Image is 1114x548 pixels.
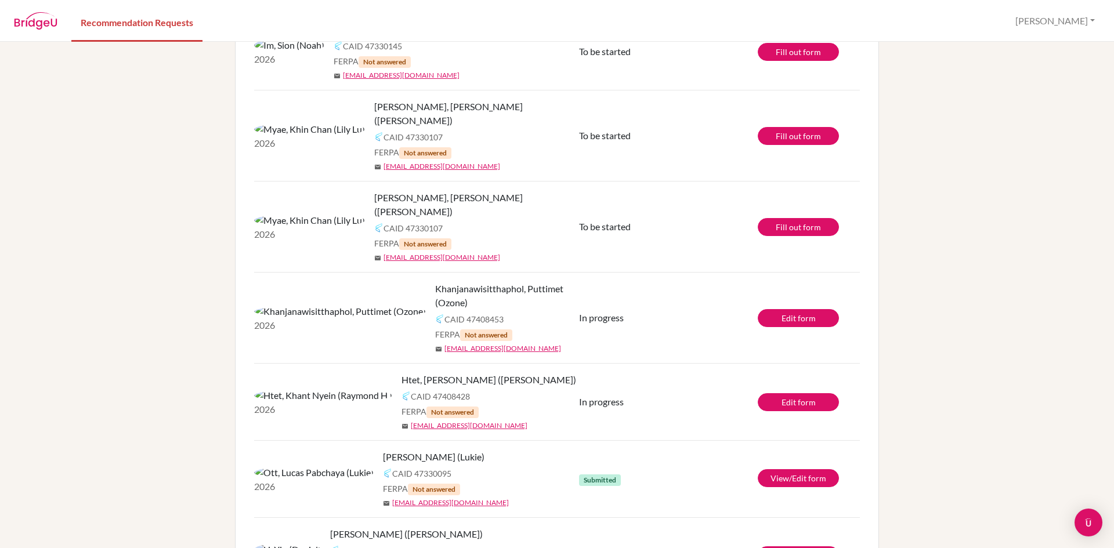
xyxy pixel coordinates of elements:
a: [EMAIL_ADDRESS][DOMAIN_NAME] [411,420,527,431]
span: [PERSON_NAME], [PERSON_NAME] ([PERSON_NAME]) [374,191,588,219]
a: Edit form [758,309,839,327]
a: Recommendation Requests [71,2,202,42]
a: [EMAIL_ADDRESS][DOMAIN_NAME] [392,498,509,508]
span: mail [383,500,390,507]
span: CAID 47408453 [444,313,504,325]
p: 2026 [254,480,374,493]
span: [PERSON_NAME], [PERSON_NAME] ([PERSON_NAME]) [374,100,588,128]
span: Not answered [408,484,460,495]
img: Common App logo [402,391,411,401]
p: 2026 [254,402,392,416]
p: 2026 [254,136,365,150]
span: Htet, [PERSON_NAME] ([PERSON_NAME]) [402,373,576,387]
img: Im, Sion (Noah) [254,38,324,52]
p: 2026 [254,318,426,332]
span: [PERSON_NAME] (Lukie) [383,450,484,464]
button: [PERSON_NAME] [1010,10,1100,32]
span: FERPA [334,55,411,68]
img: Common App logo [383,469,392,478]
span: Not answered [426,407,479,418]
span: CAID 47330107 [384,222,443,234]
span: FERPA [374,146,451,159]
span: FERPA [402,405,479,418]
span: FERPA [374,237,451,250]
a: Fill out form [758,43,839,61]
span: Not answered [399,238,451,250]
img: Common App logo [374,132,384,141]
span: mail [402,423,408,430]
a: Fill out form [758,127,839,145]
div: Open Intercom Messenger [1075,509,1102,536]
span: Submitted [579,474,621,486]
span: FERPA [435,328,512,341]
img: BridgeU logo [14,12,57,30]
span: mail [374,255,381,262]
img: Myae, Khin Chan (Lily Lu) [254,213,365,227]
a: [EMAIL_ADDRESS][DOMAIN_NAME] [343,70,460,81]
a: [EMAIL_ADDRESS][DOMAIN_NAME] [384,161,500,172]
span: To be started [579,46,631,57]
span: CAID 47330095 [392,467,451,480]
p: 2026 [254,227,365,241]
img: Htet, Khant Nyein (Raymond H.) [254,389,392,402]
span: [PERSON_NAME] ([PERSON_NAME]) [330,527,483,541]
span: CAID 47330145 [343,40,402,52]
span: mail [374,164,381,170]
span: mail [334,72,341,79]
img: Common App logo [435,314,444,324]
a: [EMAIL_ADDRESS][DOMAIN_NAME] [444,343,561,354]
span: To be started [579,130,631,141]
span: CAID 47330107 [384,131,443,143]
span: In progress [579,312,624,323]
span: To be started [579,221,631,232]
a: Edit form [758,393,839,411]
a: View/Edit form [758,469,839,487]
a: Fill out form [758,218,839,236]
span: CAID 47408428 [411,390,470,402]
p: 2026 [254,52,324,66]
img: Khanjanawisitthaphol, Puttimet (Ozone) [254,304,426,318]
img: Myae, Khin Chan (Lily Lu) [254,122,365,136]
span: Khanjanawisitthaphol, Puttimet (Ozone) [435,282,588,310]
a: [EMAIL_ADDRESS][DOMAIN_NAME] [384,252,500,263]
img: Ott, Lucas Pabchaya (Lukie) [254,466,374,480]
span: Not answered [460,329,512,341]
span: In progress [579,396,624,407]
img: Common App logo [334,41,343,50]
span: Not answered [399,147,451,159]
span: FERPA [383,482,460,495]
span: mail [435,346,442,353]
span: Not answered [359,56,411,68]
img: Common App logo [374,223,384,233]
